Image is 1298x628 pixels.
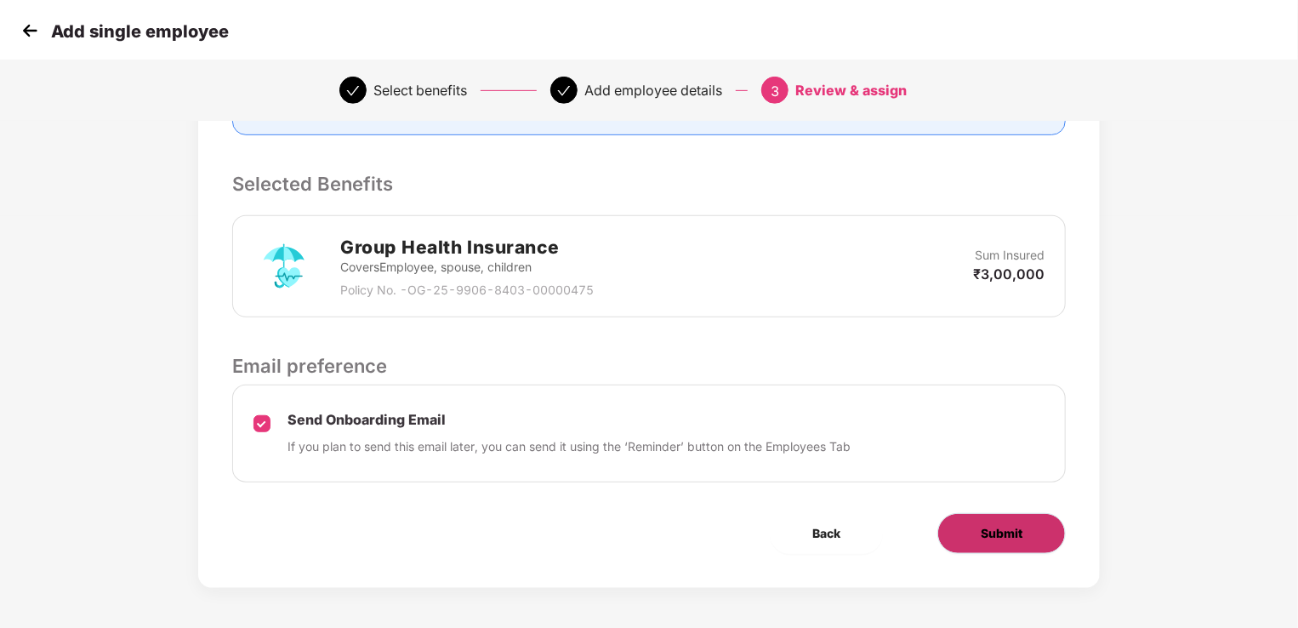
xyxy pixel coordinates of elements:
p: Sum Insured [975,246,1045,265]
span: 3 [771,83,779,100]
span: Submit [981,524,1022,543]
span: Back [812,524,840,543]
p: If you plan to send this email later, you can send it using the ‘Reminder’ button on the Employee... [287,437,851,456]
div: Review & assign [795,77,907,104]
p: Email preference [232,351,1066,380]
p: Covers Employee, spouse, children [340,258,594,277]
img: svg+xml;base64,PHN2ZyB4bWxucz0iaHR0cDovL3d3dy53My5vcmcvMjAwMC9zdmciIHdpZHRoPSI3MiIgaGVpZ2h0PSI3Mi... [253,236,315,297]
p: Policy No. - OG-25-9906-8403-00000475 [340,281,594,300]
span: check [557,84,571,98]
button: Submit [937,513,1066,554]
span: check [346,84,360,98]
p: Send Onboarding Email [287,411,851,429]
div: Select benefits [373,77,467,104]
div: Add employee details [584,77,722,104]
p: ₹3,00,000 [973,265,1045,283]
p: Selected Benefits [232,169,1066,198]
p: Add single employee [51,21,229,42]
button: Back [770,513,883,554]
h2: Group Health Insurance [340,233,594,261]
img: svg+xml;base64,PHN2ZyB4bWxucz0iaHR0cDovL3d3dy53My5vcmcvMjAwMC9zdmciIHdpZHRoPSIzMCIgaGVpZ2h0PSIzMC... [17,18,43,43]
